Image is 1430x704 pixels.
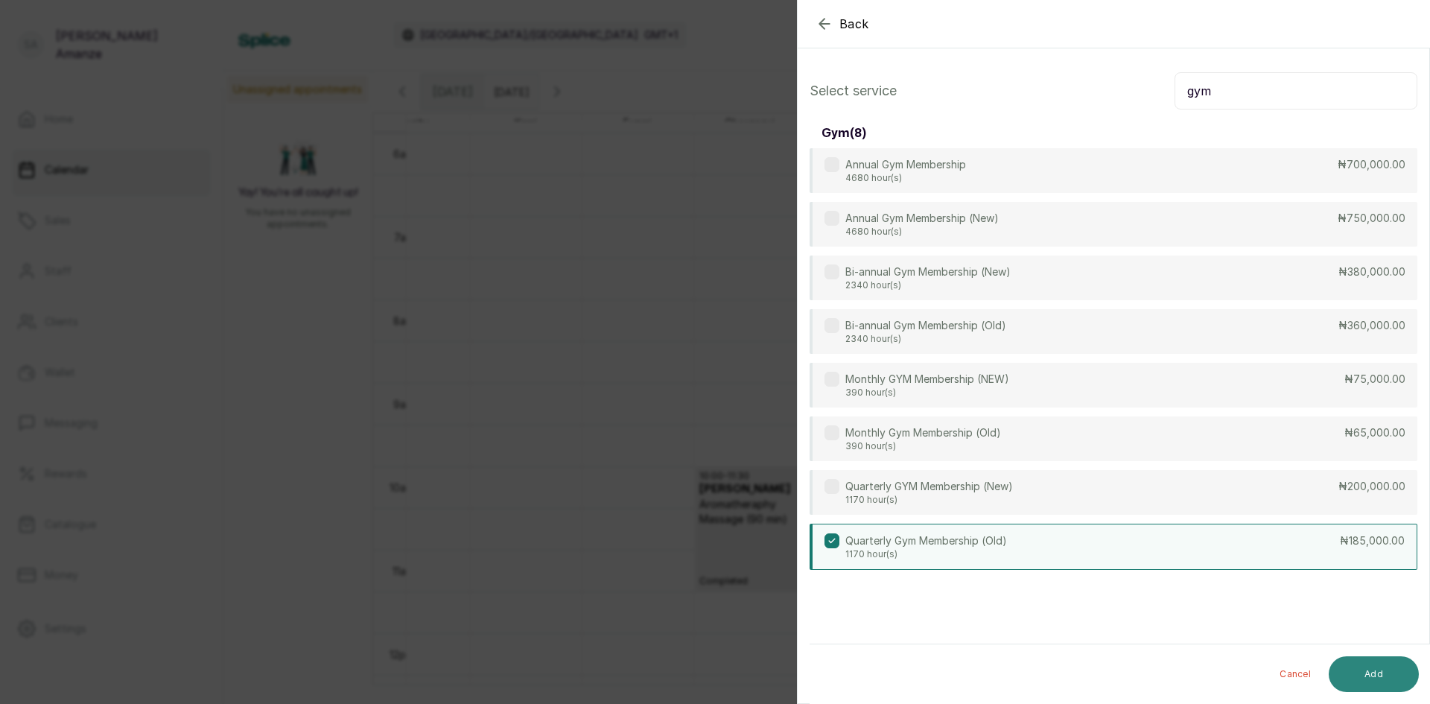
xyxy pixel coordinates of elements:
button: Add [1329,656,1419,692]
p: Quarterly GYM Membership (New) [845,479,1013,494]
p: Annual Gym Membership (New) [845,211,999,226]
p: 1170 hour(s) [845,494,1013,506]
p: ₦360,000.00 [1338,318,1405,333]
p: ₦380,000.00 [1338,264,1405,279]
p: 2340 hour(s) [845,333,1006,345]
p: ₦65,000.00 [1344,425,1405,440]
p: 390 hour(s) [845,440,1001,452]
p: Quarterly Gym Membership (Old) [845,533,1007,548]
p: ₦185,000.00 [1340,533,1405,548]
h3: gym ( 8 ) [822,124,866,142]
p: ₦700,000.00 [1338,157,1405,172]
p: Bi-annual Gym Membership (Old) [845,318,1006,333]
p: Bi-annual Gym Membership (New) [845,264,1011,279]
input: Search. [1175,72,1417,110]
p: ₦200,000.00 [1338,479,1405,494]
p: Monthly GYM Membership (NEW) [845,372,1009,387]
button: Back [816,15,869,33]
p: ₦750,000.00 [1338,211,1405,226]
span: Back [839,15,869,33]
p: 1170 hour(s) [845,548,1007,560]
button: Cancel [1268,656,1323,692]
p: 2340 hour(s) [845,279,1011,291]
p: 4680 hour(s) [845,172,966,184]
p: ₦75,000.00 [1344,372,1405,387]
p: 4680 hour(s) [845,226,999,238]
p: Monthly Gym Membership (Old) [845,425,1001,440]
p: 390 hour(s) [845,387,1009,399]
p: Annual Gym Membership [845,157,966,172]
p: Select service [810,80,897,101]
